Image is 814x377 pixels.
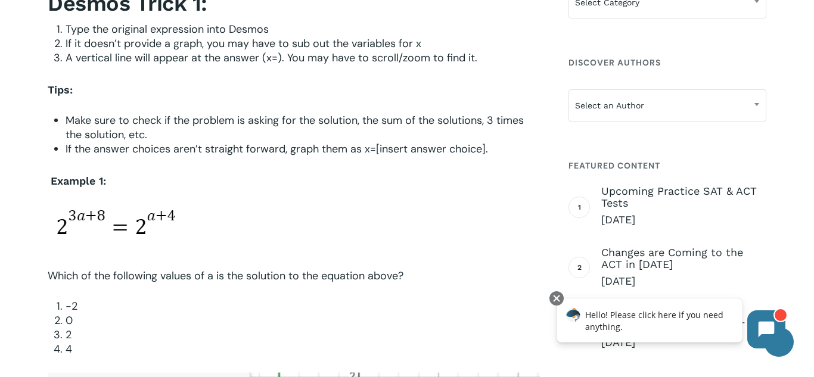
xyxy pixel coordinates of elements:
[66,142,488,156] span: If the answer choices aren’t straight forward, graph them as x=[insert answer choice].
[66,51,477,65] span: A vertical line will appear at the answer (x=). You may have to scroll/zoom to find it.
[66,313,73,328] span: 0
[66,342,72,356] span: 4
[568,89,766,121] span: Select an Author
[66,328,72,342] span: 2
[544,289,797,360] iframe: Chatbot
[66,299,77,313] span: -2
[66,22,269,36] span: Type the original expression into Desmos
[601,274,766,288] span: [DATE]
[601,185,766,227] a: Upcoming Practice SAT & ACT Tests [DATE]
[601,247,766,270] span: Changes are Coming to the ACT in [DATE]
[48,204,178,240] img: desmos pt 2 eq
[601,185,766,209] span: Upcoming Practice SAT & ACT Tests
[601,213,766,227] span: [DATE]
[568,52,766,73] h4: Discover Authors
[569,93,766,118] span: Select an Author
[66,36,421,51] span: If it doesn’t provide a graph, you may have to sub out the variables for x
[48,269,403,283] span: Which of the following values of a is the solution to the equation above?
[601,247,766,288] a: Changes are Coming to the ACT in [DATE] [DATE]
[568,155,766,176] h4: Featured Content
[51,175,106,187] strong: Example 1:
[66,113,524,142] span: Make sure to check if the problem is asking for the solution, the sum of the solutions, 3 times t...
[48,83,73,96] b: Tips:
